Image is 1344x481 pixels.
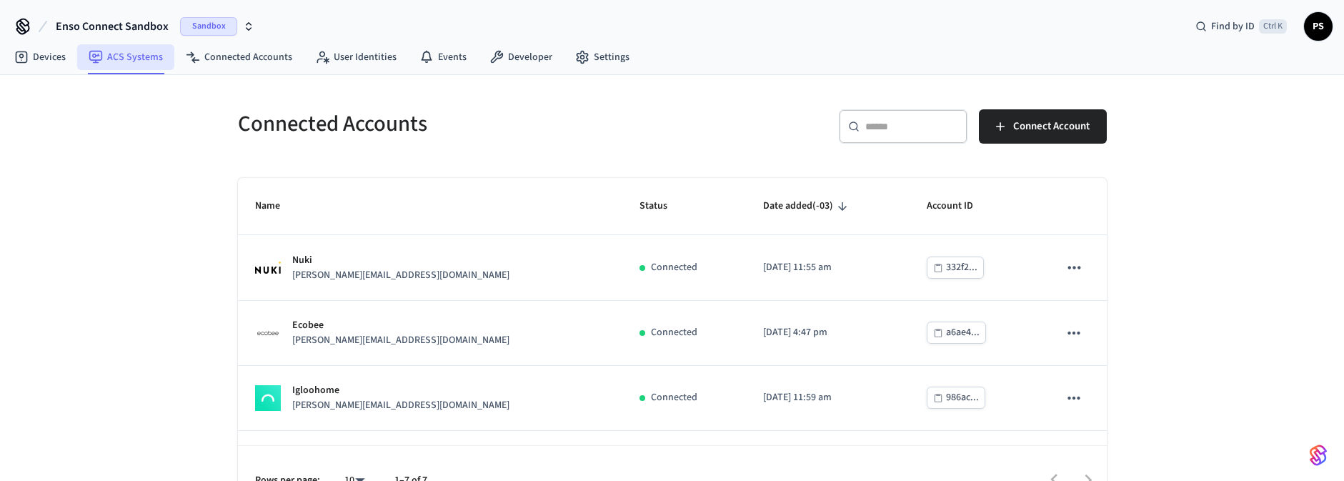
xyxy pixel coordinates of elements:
[255,385,281,411] img: igloohome_logo
[304,44,408,70] a: User Identities
[1013,117,1090,136] span: Connect Account
[56,18,169,35] span: Enso Connect Sandbox
[651,325,697,340] p: Connected
[927,195,992,217] span: Account ID
[1310,444,1327,467] img: SeamLogoGradient.69752ec5.svg
[927,257,984,279] button: 332f2...
[174,44,304,70] a: Connected Accounts
[651,260,697,275] p: Connected
[1304,12,1333,41] button: PS
[478,44,564,70] a: Developer
[763,260,892,275] p: [DATE] 11:55 am
[763,195,852,217] span: Date added(-03)
[292,398,509,413] p: [PERSON_NAME][EMAIL_ADDRESS][DOMAIN_NAME]
[255,195,299,217] span: Name
[763,325,892,340] p: [DATE] 4:47 pm
[292,253,509,268] p: Nuki
[238,109,664,139] h5: Connected Accounts
[1211,19,1255,34] span: Find by ID
[408,44,478,70] a: Events
[639,195,686,217] span: Status
[946,259,977,277] div: 332f2...
[564,44,641,70] a: Settings
[1305,14,1331,39] span: PS
[979,109,1107,144] button: Connect Account
[292,333,509,348] p: [PERSON_NAME][EMAIL_ADDRESS][DOMAIN_NAME]
[255,262,281,273] img: Nuki Logo, Square
[1184,14,1298,39] div: Find by IDCtrl K
[255,320,281,346] img: ecobee_logo_square
[77,44,174,70] a: ACS Systems
[927,322,986,344] button: a6ae4...
[1259,19,1287,34] span: Ctrl K
[292,268,509,283] p: [PERSON_NAME][EMAIL_ADDRESS][DOMAIN_NAME]
[180,17,237,36] span: Sandbox
[651,390,697,405] p: Connected
[946,324,980,342] div: a6ae4...
[292,383,509,398] p: Igloohome
[927,387,985,409] button: 986ac...
[946,389,979,407] div: 986ac...
[292,318,509,333] p: Ecobee
[763,390,892,405] p: [DATE] 11:59 am
[3,44,77,70] a: Devices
